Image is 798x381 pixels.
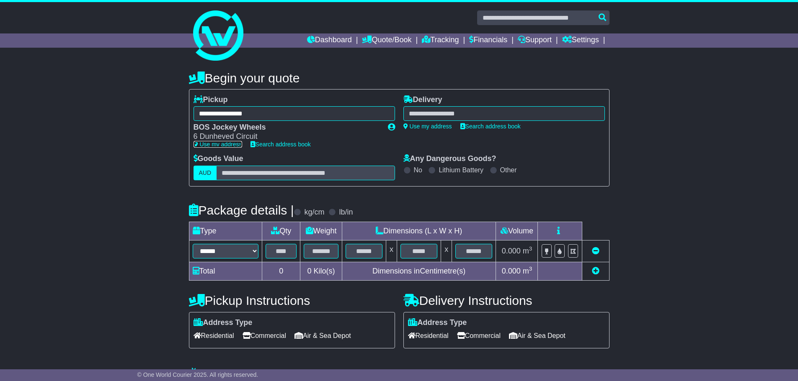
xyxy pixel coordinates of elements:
a: Use my address [403,123,452,130]
div: 6 Dunheved Circuit [194,132,380,141]
h4: Delivery Instructions [403,294,609,307]
h4: Begin your quote [189,71,609,85]
label: Pickup [194,95,228,105]
td: Dimensions in Centimetre(s) [342,262,496,280]
td: 0 [262,262,300,280]
td: x [386,240,397,262]
a: Use my address [194,141,242,148]
td: Volume [496,222,538,240]
span: m [523,267,532,275]
h4: Package details | [189,203,294,217]
label: Address Type [408,318,467,327]
label: AUD [194,166,217,180]
td: Total [189,262,262,280]
label: Goods Value [194,154,243,164]
td: Qty [262,222,300,240]
label: Lithium Battery [439,166,483,174]
span: © One World Courier 2025. All rights reserved. [137,371,258,378]
span: m [523,247,532,255]
a: Search address book [251,141,311,148]
sup: 3 [529,266,532,272]
h4: Pickup Instructions [189,294,395,307]
a: Tracking [422,33,459,48]
a: Add new item [592,267,599,275]
span: Commercial [457,329,501,342]
label: Other [500,166,517,174]
div: BOS Jockey Wheels [194,123,380,132]
span: Residential [408,329,449,342]
h4: Warranty & Insurance [189,367,609,381]
sup: 3 [529,245,532,252]
span: Air & Sea Depot [509,329,566,342]
a: Search address book [460,123,521,130]
label: Delivery [403,95,442,105]
span: Commercial [243,329,286,342]
label: No [414,166,422,174]
label: lb/in [339,208,353,217]
span: 0 [307,267,312,275]
span: 0.000 [502,247,521,255]
td: Kilo(s) [300,262,342,280]
span: Residential [194,329,234,342]
td: x [441,240,452,262]
label: Address Type [194,318,253,327]
a: Settings [562,33,599,48]
label: kg/cm [304,208,324,217]
a: Remove this item [592,247,599,255]
span: 0.000 [502,267,521,275]
td: Weight [300,222,342,240]
a: Support [518,33,552,48]
td: Dimensions (L x W x H) [342,222,496,240]
span: Air & Sea Depot [294,329,351,342]
label: Any Dangerous Goods? [403,154,496,164]
a: Dashboard [307,33,352,48]
td: Type [189,222,262,240]
a: Quote/Book [362,33,411,48]
a: Financials [469,33,507,48]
